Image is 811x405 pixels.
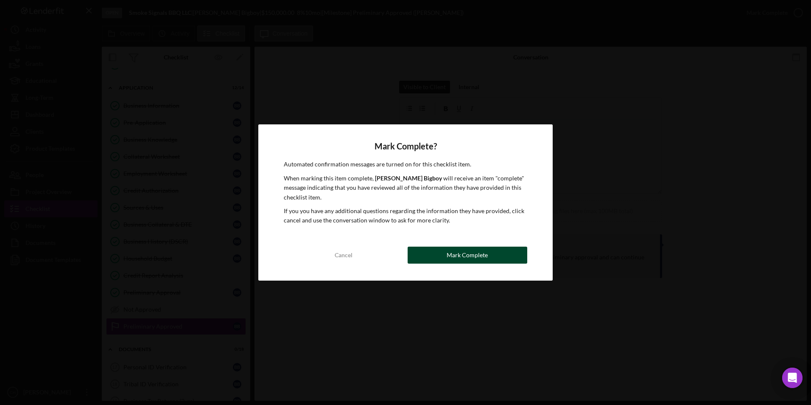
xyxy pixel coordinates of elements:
p: If you you have any additional questions regarding the information they have provided, click canc... [284,206,527,225]
div: Mark Complete [447,247,488,264]
div: Open Intercom Messenger [782,368,803,388]
b: [PERSON_NAME] Bigboy [375,174,442,182]
p: When marking this item complete, will receive an item "complete" message indicating that you have... [284,174,527,202]
button: Cancel [284,247,403,264]
button: Mark Complete [408,247,527,264]
h4: Mark Complete? [284,141,527,151]
div: Cancel [335,247,352,264]
p: Automated confirmation messages are turned on for this checklist item. [284,160,527,169]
